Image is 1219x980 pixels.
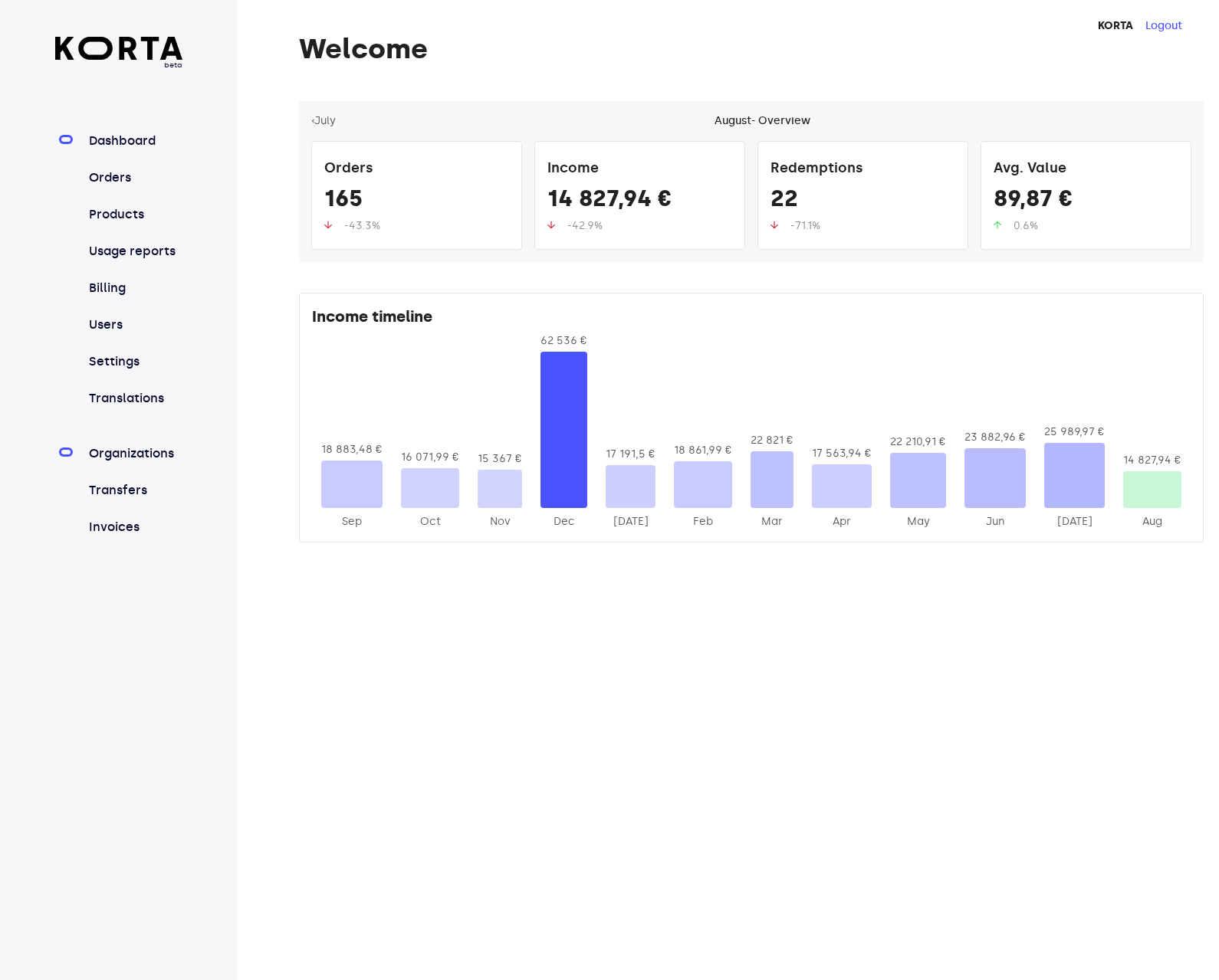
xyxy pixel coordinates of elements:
[547,185,732,218] div: 14 827,94 €
[86,205,183,224] a: Products
[994,154,1178,185] div: Avg. Value
[1123,453,1181,468] div: 14 827,94 €
[547,154,732,185] div: Income
[86,132,183,150] a: Dashboard
[1044,424,1105,440] div: 25 989,97 €
[964,430,1026,445] div: 23 882,96 €
[324,154,509,185] div: Orders
[812,514,872,529] div: 2025-Apr
[547,221,555,229] img: up
[1123,514,1181,529] div: 2025-Aug
[55,37,183,60] img: Korta
[770,185,955,218] div: 22
[401,514,459,529] div: 2024-Oct
[890,434,946,450] div: 22 210,91 €
[770,154,955,185] div: Redemptions
[55,37,183,70] a: beta
[86,242,183,261] a: Usage reports
[606,514,655,529] div: 2025-Jan
[964,514,1026,529] div: 2025-Jun
[321,514,383,529] div: 2024-Sep
[321,442,383,457] div: 18 883,48 €
[311,113,336,129] button: ‹July
[478,514,522,529] div: 2024-Nov
[86,481,183,500] a: Transfers
[324,221,332,229] img: up
[890,514,946,529] div: 2025-May
[1014,219,1038,232] span: 0.6%
[540,514,587,529] div: 2024-Dec
[55,60,183,70] span: beta
[751,514,793,529] div: 2025-Mar
[324,185,509,218] div: 165
[606,447,655,462] div: 17 191,5 €
[86,518,183,536] a: Invoices
[1098,19,1133,32] strong: KORTA
[401,450,459,465] div: 16 071,99 €
[812,446,872,461] div: 17 563,94 €
[86,316,183,334] a: Users
[994,221,1001,229] img: up
[478,451,522,467] div: 15 367 €
[790,219,820,232] span: -71.1%
[770,221,778,229] img: up
[86,279,183,297] a: Billing
[994,185,1178,218] div: 89,87 €
[312,306,1191,333] div: Income timeline
[1145,18,1182,34] button: Logout
[86,444,183,463] a: Organizations
[567,219,603,232] span: -42.9%
[540,333,587,349] div: 62 536 €
[674,514,732,529] div: 2025-Feb
[299,34,1204,64] h1: Welcome
[86,389,183,408] a: Translations
[1044,514,1105,529] div: 2025-Jul
[86,352,183,371] a: Settings
[715,113,810,129] div: August - Overview
[86,169,183,187] a: Orders
[674,443,732,458] div: 18 861,99 €
[344,219,380,232] span: -43.3%
[751,433,793,448] div: 22 821 €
